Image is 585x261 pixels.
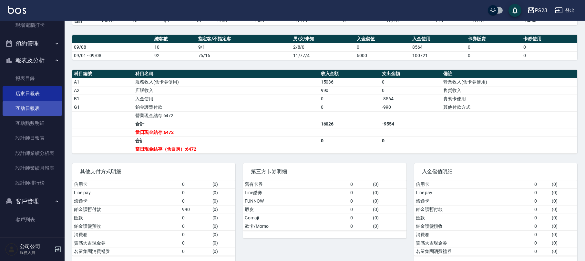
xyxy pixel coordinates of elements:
td: 11/77/4 [292,51,355,60]
td: 0 [180,230,210,239]
img: Logo [8,6,26,14]
td: Line酷券 [243,188,349,197]
td: 0 [533,197,550,205]
td: 貴賓卡使用 [442,95,577,103]
td: 0 [180,247,210,256]
h5: 公司公司 [20,243,53,250]
p: 服務人員 [20,250,53,256]
td: 0 [522,43,577,51]
td: 0 [180,197,210,205]
td: 0 [533,188,550,197]
td: 18115 [469,16,521,25]
td: 115 [434,16,469,25]
td: 09/08 [72,43,153,51]
td: 0 [533,205,550,214]
span: 入金儲值明細 [422,168,570,175]
a: 設計師排行榜 [3,176,62,190]
td: 服務收入(含卡券使用) [134,78,319,86]
td: 16026 [99,16,131,25]
th: 備註 [442,70,577,78]
td: 0 [349,197,371,205]
td: ( 0 ) [550,197,577,205]
table: a dense table [243,180,406,231]
span: 第三方卡券明細 [251,168,398,175]
table: a dense table [72,180,235,256]
td: ( 0 ) [371,205,406,214]
td: 當日現金結存:6472 [134,128,319,136]
td: 8564 [411,43,466,51]
td: 合計 [134,120,319,128]
th: 指定客/不指定客 [197,35,292,43]
a: 現場電腦打卡 [3,18,62,33]
td: ( 0 ) [211,230,236,239]
td: 0 [466,43,522,51]
td: ( 0 ) [550,214,577,222]
td: 76/16 [197,51,292,60]
td: 10 [153,43,196,51]
td: 名留集團消費禮券 [72,247,180,256]
a: 設計師業績分析表 [3,146,62,161]
button: 預約管理 [3,35,62,52]
td: 0 [533,247,550,256]
a: 互助點數明細 [3,116,62,131]
td: 店販收入 [134,86,319,95]
td: A2 [72,86,134,95]
td: 質感大吉現金券 [72,239,180,247]
td: 信用卡 [414,180,533,189]
td: 0 [349,205,371,214]
td: ( 0 ) [211,197,236,205]
th: 卡券使用 [522,35,577,43]
td: 0 [533,239,550,247]
th: 男/女/未知 [292,35,355,43]
a: 互助日報表 [3,101,62,116]
td: ( 0 ) [371,188,406,197]
button: 報表及分析 [3,52,62,69]
td: 18494 [521,16,577,25]
th: 卡券販賣 [466,35,522,43]
th: 入金儲值 [355,35,411,43]
td: 信用卡 [72,180,180,189]
td: 10 [131,16,161,25]
a: 報表目錄 [3,71,62,86]
td: 鉑金護暫付款 [134,103,319,111]
td: FUNNOW [243,197,349,205]
table: a dense table [72,35,577,60]
td: ( 0 ) [550,222,577,230]
td: 0 [349,214,371,222]
td: 990 [180,205,210,214]
td: ( 0 ) [211,205,236,214]
button: PS23 [525,4,550,17]
td: -9554 [380,120,442,128]
td: ( 0 ) [550,247,577,256]
td: 0 [522,51,577,60]
td: 匯款 [414,214,533,222]
td: 92 [153,51,196,60]
td: 合計 [72,16,99,25]
th: 收入金額 [319,70,381,78]
td: 0 [533,180,550,189]
td: 營業現金結存:6472 [134,111,319,120]
td: 0 [355,43,411,51]
td: 其他付款方式 [442,103,577,111]
td: ( 0 ) [550,188,577,197]
td: 0 [533,222,550,230]
td: 合計 [134,136,319,145]
td: 當日現金結存（含自購）:6472 [134,145,319,153]
td: 消費卷 [72,230,180,239]
td: ( 0 ) [211,214,236,222]
a: 設計師業績月報表 [3,161,62,176]
td: 15036 [319,78,381,86]
td: A1 [72,78,134,86]
span: 其他支付方式明細 [80,168,228,175]
td: 入金使用 [134,95,319,103]
td: 0 [380,136,442,145]
td: 6000 [355,51,411,60]
td: ( 0 ) [550,180,577,189]
td: 0 [349,222,371,230]
td: 0 [180,180,210,189]
th: 科目名稱 [134,70,319,78]
td: 9/1 [161,16,194,25]
td: 0 [180,214,210,222]
td: Gomaji [243,214,349,222]
td: ( 0 ) [211,247,236,256]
